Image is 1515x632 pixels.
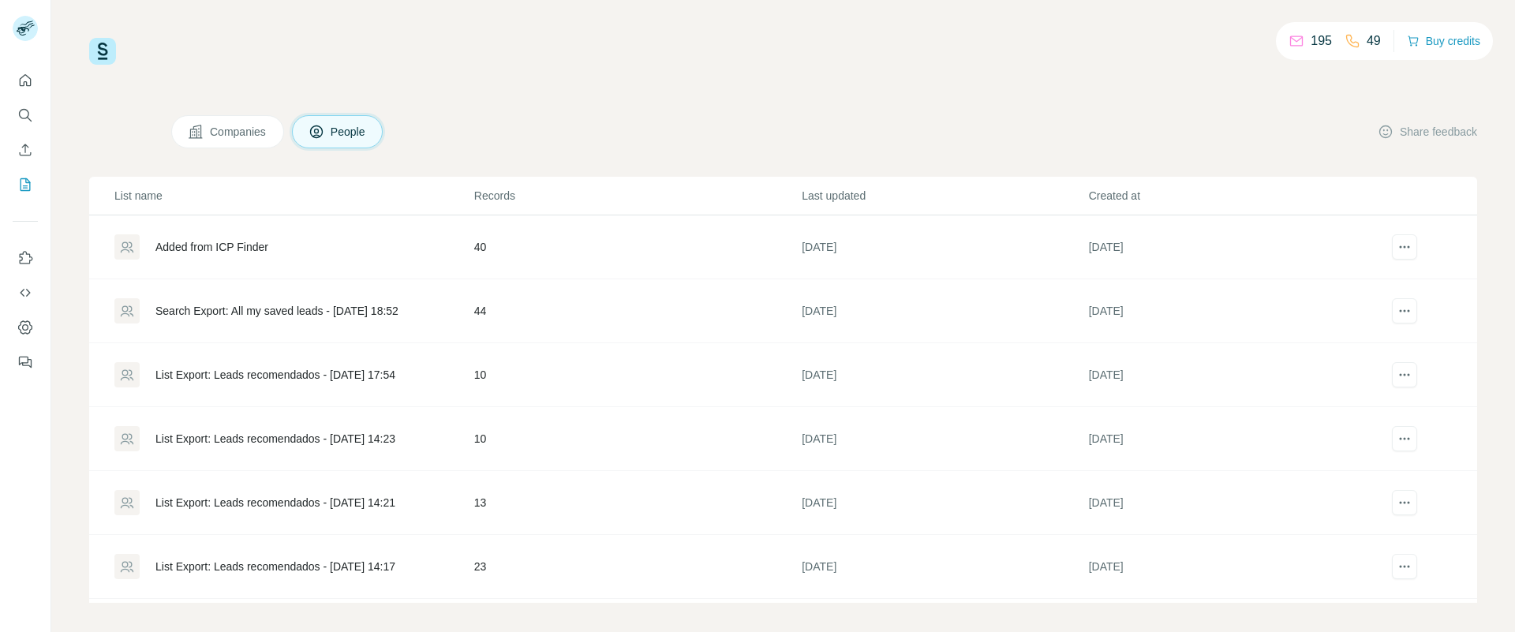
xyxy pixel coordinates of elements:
button: Search [13,101,38,129]
button: actions [1392,234,1417,260]
td: [DATE] [801,279,1087,343]
button: Feedback [13,348,38,376]
button: Share feedback [1378,124,1477,140]
span: Companies [210,124,267,140]
button: Use Surfe on LinkedIn [13,244,38,272]
p: 49 [1367,32,1381,50]
td: 23 [473,535,801,599]
div: List Export: Leads recomendados - [DATE] 14:23 [155,431,395,447]
button: actions [1392,426,1417,451]
p: Last updated [802,188,1087,204]
button: Use Surfe API [13,279,38,307]
td: 10 [473,343,801,407]
td: 10 [473,407,801,471]
td: 44 [473,279,801,343]
button: Quick start [13,66,38,95]
h4: My lists [89,119,152,144]
td: [DATE] [801,407,1087,471]
button: actions [1392,490,1417,515]
button: actions [1392,298,1417,323]
td: [DATE] [1088,343,1375,407]
td: [DATE] [801,215,1087,279]
p: Created at [1089,188,1374,204]
td: 40 [473,215,801,279]
button: My lists [13,170,38,199]
p: 195 [1311,32,1332,50]
div: Added from ICP Finder [155,239,268,255]
td: [DATE] [801,535,1087,599]
p: Records [474,188,800,204]
button: Buy credits [1407,30,1480,52]
td: [DATE] [1088,279,1375,343]
button: Enrich CSV [13,136,38,164]
td: [DATE] [801,471,1087,535]
button: actions [1392,554,1417,579]
div: List Export: Leads recomendados - [DATE] 17:54 [155,367,395,383]
td: [DATE] [801,343,1087,407]
img: Surfe Logo [89,38,116,65]
div: List Export: Leads recomendados - [DATE] 14:21 [155,495,395,510]
td: 13 [473,471,801,535]
div: List Export: Leads recomendados - [DATE] 14:17 [155,559,395,574]
td: [DATE] [1088,215,1375,279]
td: [DATE] [1088,407,1375,471]
button: Dashboard [13,313,38,342]
span: People [331,124,367,140]
div: Search Export: All my saved leads - [DATE] 18:52 [155,303,398,319]
td: [DATE] [1088,535,1375,599]
td: [DATE] [1088,471,1375,535]
p: List name [114,188,473,204]
button: actions [1392,362,1417,387]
